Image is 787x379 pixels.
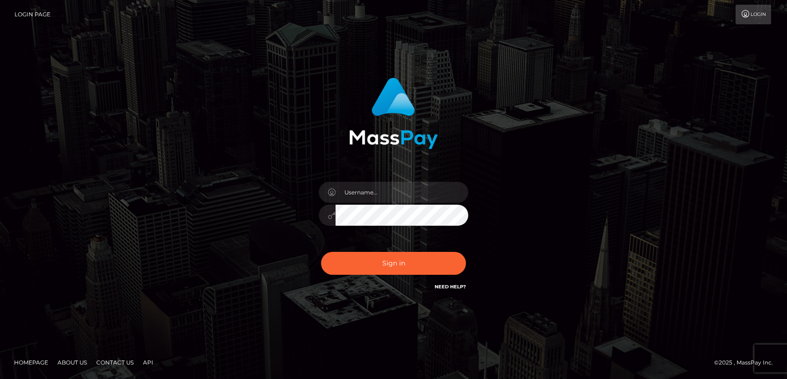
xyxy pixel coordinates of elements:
[714,358,780,368] div: © 2025 , MassPay Inc.
[349,78,438,149] img: MassPay Login
[435,284,466,290] a: Need Help?
[736,5,771,24] a: Login
[54,355,91,370] a: About Us
[93,355,137,370] a: Contact Us
[321,252,466,275] button: Sign in
[336,182,468,203] input: Username...
[139,355,157,370] a: API
[14,5,50,24] a: Login Page
[10,355,52,370] a: Homepage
